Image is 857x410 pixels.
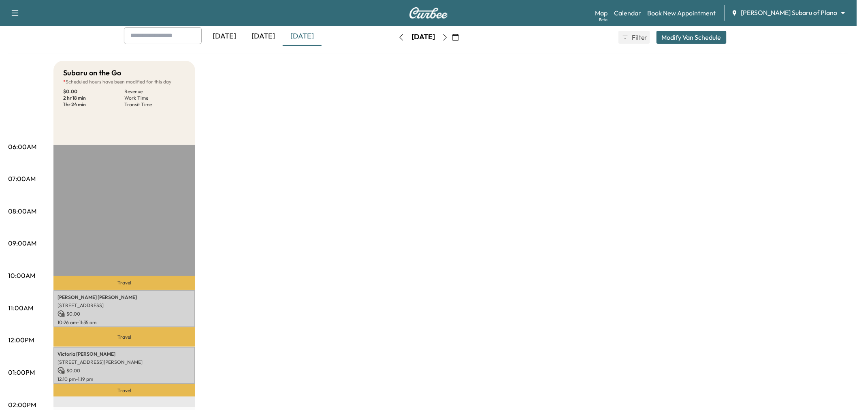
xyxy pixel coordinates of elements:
[411,32,435,42] div: [DATE]
[648,8,716,18] a: Book New Appointment
[124,88,185,95] p: Revenue
[595,8,608,18] a: MapBeta
[58,351,191,357] p: Victoria [PERSON_NAME]
[58,302,191,309] p: [STREET_ADDRESS]
[63,88,124,95] p: $ 0.00
[8,335,34,345] p: 12:00PM
[63,67,121,79] h5: Subaru on the Go
[58,376,191,382] p: 12:10 pm - 1:19 pm
[8,303,33,313] p: 11:00AM
[205,27,244,46] div: [DATE]
[124,95,185,101] p: Work Time
[614,8,641,18] a: Calendar
[53,327,195,346] p: Travel
[8,400,36,410] p: 02:00PM
[63,101,124,108] p: 1 hr 24 min
[8,367,35,377] p: 01:00PM
[58,294,191,301] p: [PERSON_NAME] [PERSON_NAME]
[58,367,191,374] p: $ 0.00
[657,31,727,44] button: Modify Van Schedule
[599,17,608,23] div: Beta
[741,8,838,17] span: [PERSON_NAME] Subaru of Plano
[63,95,124,101] p: 2 hr 18 min
[409,7,448,19] img: Curbee Logo
[58,359,191,365] p: [STREET_ADDRESS][PERSON_NAME]
[58,310,191,318] p: $ 0.00
[632,32,646,42] span: Filter
[58,319,191,326] p: 10:26 am - 11:35 am
[8,142,36,152] p: 06:00AM
[63,79,185,85] p: Scheduled hours have been modified for this day
[124,101,185,108] p: Transit Time
[8,174,36,184] p: 07:00AM
[8,206,36,216] p: 08:00AM
[53,276,195,290] p: Travel
[8,238,36,248] p: 09:00AM
[8,271,35,280] p: 10:00AM
[283,27,322,46] div: [DATE]
[244,27,283,46] div: [DATE]
[618,31,650,44] button: Filter
[53,384,195,397] p: Travel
